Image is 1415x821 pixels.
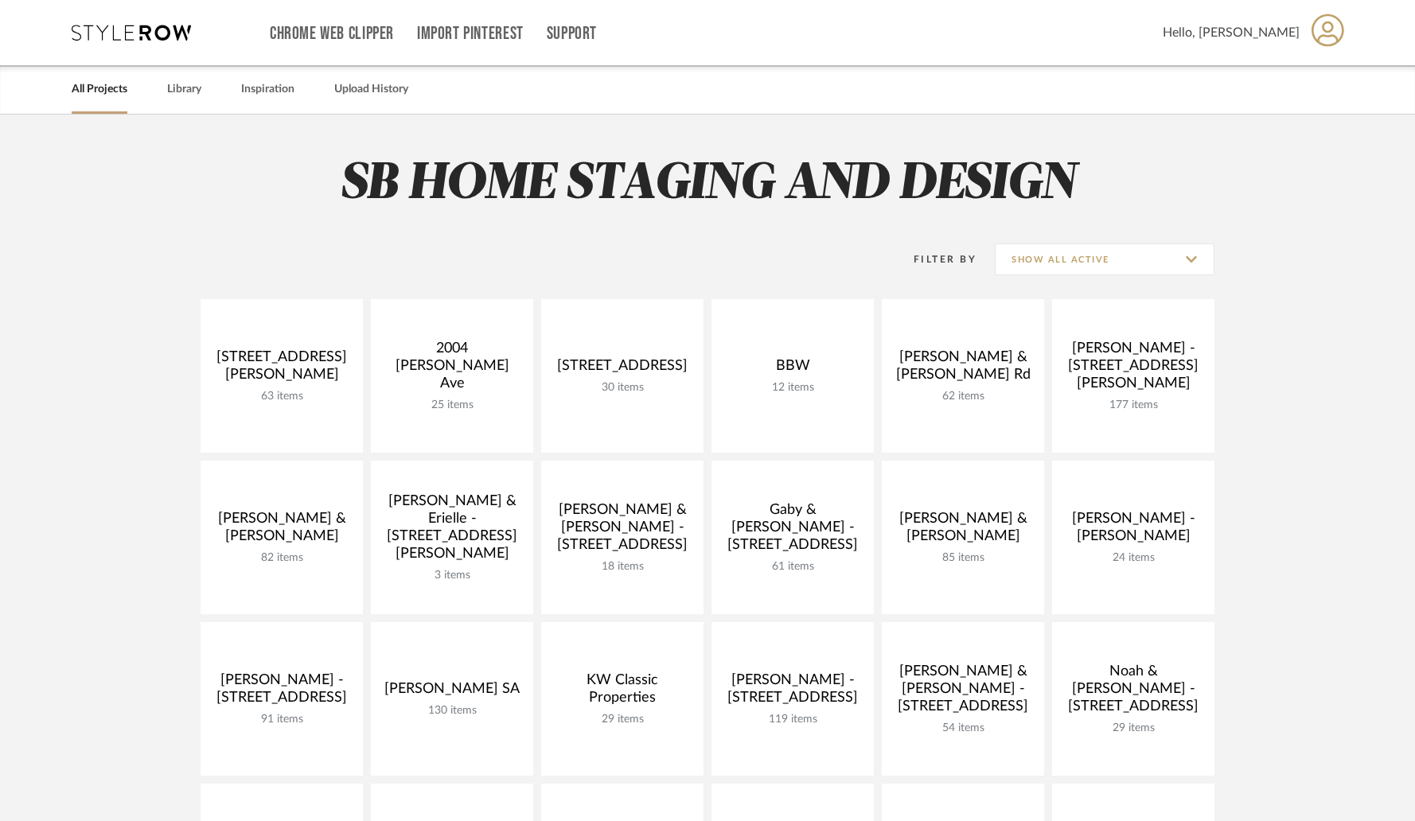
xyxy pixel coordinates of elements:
[213,551,350,565] div: 82 items
[724,381,861,395] div: 12 items
[554,501,691,560] div: [PERSON_NAME] & [PERSON_NAME] -[STREET_ADDRESS]
[1065,399,1202,412] div: 177 items
[554,381,691,395] div: 30 items
[213,671,350,713] div: [PERSON_NAME] - [STREET_ADDRESS]
[724,713,861,726] div: 119 items
[547,27,597,41] a: Support
[384,680,520,704] div: [PERSON_NAME] SA
[554,671,691,713] div: KW Classic Properties
[213,713,350,726] div: 91 items
[893,251,976,267] div: Filter By
[724,357,861,381] div: BBW
[384,492,520,569] div: [PERSON_NAME] & Erielle - [STREET_ADDRESS][PERSON_NAME]
[895,722,1031,735] div: 54 items
[1065,340,1202,399] div: [PERSON_NAME] - [STREET_ADDRESS][PERSON_NAME]
[554,713,691,726] div: 29 items
[384,569,520,582] div: 3 items
[270,27,394,41] a: Chrome Web Clipper
[213,390,350,403] div: 63 items
[1163,23,1300,42] span: Hello, [PERSON_NAME]
[554,560,691,574] div: 18 items
[241,79,294,100] a: Inspiration
[417,27,524,41] a: Import Pinterest
[724,501,861,560] div: Gaby & [PERSON_NAME] -[STREET_ADDRESS]
[724,671,861,713] div: [PERSON_NAME] - [STREET_ADDRESS]
[334,79,408,100] a: Upload History
[1065,722,1202,735] div: 29 items
[1065,663,1202,722] div: Noah & [PERSON_NAME] - [STREET_ADDRESS]
[895,663,1031,722] div: [PERSON_NAME] & [PERSON_NAME] - [STREET_ADDRESS]
[384,704,520,718] div: 130 items
[895,510,1031,551] div: [PERSON_NAME] & [PERSON_NAME]
[213,348,350,390] div: [STREET_ADDRESS][PERSON_NAME]
[72,79,127,100] a: All Projects
[167,79,201,100] a: Library
[895,551,1031,565] div: 85 items
[213,510,350,551] div: [PERSON_NAME] & [PERSON_NAME]
[895,390,1031,403] div: 62 items
[895,348,1031,390] div: [PERSON_NAME] & [PERSON_NAME] Rd
[1065,510,1202,551] div: [PERSON_NAME] - [PERSON_NAME]
[724,560,861,574] div: 61 items
[1065,551,1202,565] div: 24 items
[384,340,520,399] div: 2004 [PERSON_NAME] Ave
[134,154,1281,214] h2: SB HOME STAGING AND DESIGN
[384,399,520,412] div: 25 items
[554,357,691,381] div: [STREET_ADDRESS]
